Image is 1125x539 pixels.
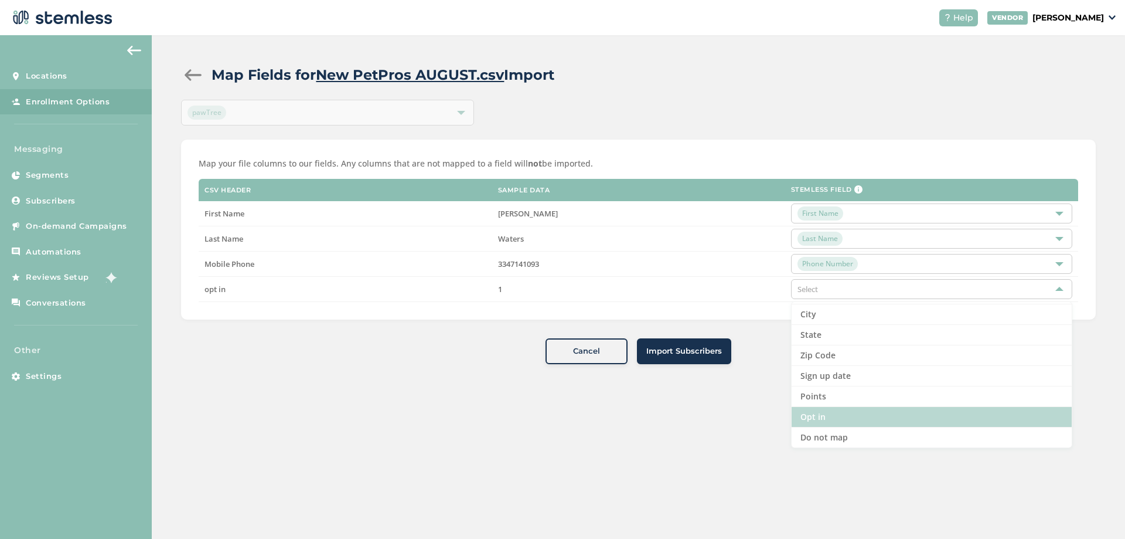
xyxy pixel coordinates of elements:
label: 3347141093 [498,259,779,269]
span: Select [797,284,818,294]
span: Conversations [26,297,86,309]
label: Kerry [498,209,779,219]
label: Last Name [204,234,486,244]
label: Sample data [498,187,550,194]
li: Opt in [792,407,1072,428]
span: Mobile Phone [204,259,254,269]
div: VENDOR [987,11,1028,25]
li: Points [792,387,1072,407]
span: Last Name [204,233,243,244]
span: [PERSON_NAME] [498,208,558,219]
label: Waters [498,234,779,244]
span: opt in [204,284,226,294]
li: Sign up date [792,366,1072,387]
span: Help [953,12,973,24]
li: Do not map [792,428,1072,448]
span: Settings [26,371,62,382]
span: Subscribers [26,195,76,207]
label: Map your file columns to our fields. Any columns that are not mapped to a field will be imported. [199,157,1078,170]
span: Locations [26,70,67,82]
span: First Name [204,208,244,219]
label: opt in [204,284,486,294]
iframe: Chat Widget [1066,483,1125,539]
img: icon_down-arrow-small-66adaf34.svg [1109,15,1116,20]
span: On-demand Campaigns [26,221,127,232]
img: icon-help-white-03924b79.svg [944,14,951,21]
img: icon-info-white-b515e0f4.svg [854,185,862,194]
span: Automations [26,246,81,258]
span: 3347141093 [498,259,539,269]
span: First Name [797,206,843,221]
strong: not [528,158,542,169]
img: logo-dark-0685b13c.svg [9,6,112,29]
label: 1 [498,284,779,294]
span: Last Name [797,232,843,246]
span: Cancel [573,345,600,357]
li: City [792,304,1072,325]
p: [PERSON_NAME] [1032,12,1104,24]
span: Reviews Setup [26,272,89,283]
span: Phone Number [797,257,858,271]
span: Enrollment Options [26,96,110,108]
span: 1 [498,284,502,294]
span: Import Subscribers [646,345,722,357]
label: Mobile Phone [204,259,486,269]
li: State [792,325,1072,345]
button: Import Subscribers [637,338,731,364]
label: First Name [204,209,486,219]
li: Zip Code [792,345,1072,366]
button: Cancel [546,338,628,364]
label: CSV Header [204,187,251,194]
img: glitter-stars-b7820f95.gif [98,266,121,289]
img: icon-arrow-back-accent-c549486e.svg [127,46,141,55]
span: New PetPros AUGUST.csv [316,66,504,83]
h2: Map Fields for Import [212,65,554,86]
span: Segments [26,170,69,181]
label: Stemless field [791,186,862,194]
span: Waters [498,233,524,244]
